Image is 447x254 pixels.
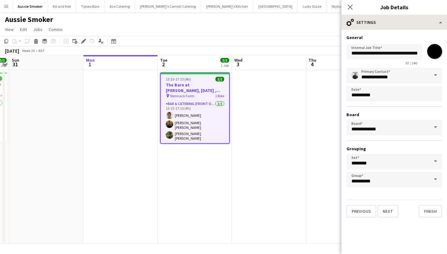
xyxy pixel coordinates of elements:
[2,25,16,33] a: View
[160,72,230,144] app-job-card: 13:15-17:15 (4h)3/3The Barn at [PERSON_NAME], [DATE] , FOH (Aussie Smoker) Stennack Farm1 RoleBar...
[46,25,65,33] a: Comms
[170,94,194,98] span: Stennack Farm
[38,48,45,53] div: BST
[341,15,447,30] div: Settings
[309,57,316,63] span: Thu
[298,0,327,12] button: Lusty Glaze
[400,61,422,65] span: 57 / 140
[5,15,53,24] h1: Aussie Smoker
[33,27,43,32] span: Jobs
[17,25,29,33] a: Edit
[135,0,201,12] button: [PERSON_NAME]'s Cornish Catering
[49,27,63,32] span: Comms
[253,0,298,12] button: [GEOGRAPHIC_DATA]
[341,3,447,11] h3: Job Details
[11,61,19,68] span: 31
[201,0,253,12] button: [PERSON_NAME]'s Kitchen
[161,82,229,93] h3: The Barn at [PERSON_NAME], [DATE] , FOH (Aussie Smoker)
[419,205,442,217] button: Finish
[346,146,442,151] h3: Grouping
[160,57,167,63] span: Tue
[161,100,229,143] app-card-role: Bar & Catering (Front of House)3/313:15-17:15 (4h)[PERSON_NAME][PERSON_NAME] [PERSON_NAME][PERSON...
[5,48,19,54] div: [DATE]
[12,57,19,63] span: Sun
[48,0,76,12] button: Kit and Kee
[234,57,242,63] span: Wed
[85,61,95,68] span: 1
[215,94,224,98] span: 1 Role
[215,77,224,81] span: 3/3
[76,0,105,12] button: Tipsea Bars
[221,63,229,68] div: 1 Job
[308,61,316,68] span: 4
[233,61,242,68] span: 3
[20,48,36,53] span: Week 35
[377,205,398,217] button: Next
[346,112,442,117] h3: Board
[105,0,135,12] button: Avo Catering
[13,0,48,12] button: Aussie Smoker
[159,61,167,68] span: 2
[327,0,348,12] button: Skybar
[5,27,14,32] span: View
[166,77,191,81] span: 13:15-17:15 (4h)
[86,57,95,63] span: Mon
[346,35,442,40] h3: General
[220,58,229,63] span: 3/3
[346,205,376,217] button: Previous
[20,27,27,32] span: Edit
[31,25,45,33] a: Jobs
